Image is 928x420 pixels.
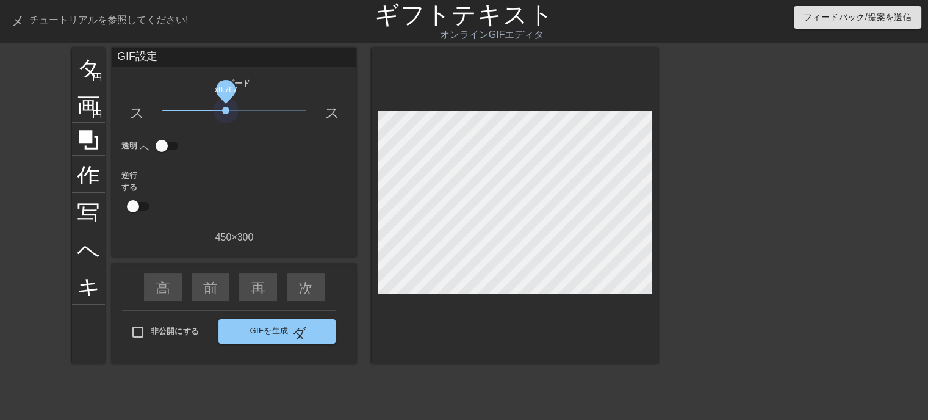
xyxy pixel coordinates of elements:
font: 非公開にする [151,327,199,336]
font: GIFを生成 [250,326,288,335]
font: スピード [325,103,385,118]
font: 作物 [77,161,123,184]
font: 写真サイズを選択 [77,198,265,222]
font: 高速巻き戻し [156,279,245,294]
font: スピード [218,79,250,88]
font: 画像 [77,91,123,114]
font: 円を追加 [92,71,134,81]
a: チュートリアルを参照してください! [10,12,188,31]
font: 円を追加 [92,108,134,118]
font: × [231,232,237,242]
font: 300 [237,232,254,242]
font: 450 [215,232,232,242]
font: ヘルプ [77,236,148,259]
font: GIF設定 [117,50,157,62]
font: タイトル [77,54,172,77]
font: オンラインGIFエディタ [440,29,544,40]
button: フィードバック/提案を送信 [794,6,921,29]
span: x0.767 [215,85,237,93]
font: 前へスキップ [203,279,294,294]
font: 再生矢印 [251,279,309,294]
font: ヘルプ [140,141,171,151]
font: 次へスキップ [298,279,389,294]
font: フィードバック/提案を送信 [804,12,912,22]
button: GIFを生成 [218,319,336,344]
font: スローモーションビデオ [129,103,296,118]
font: 透明 [121,141,137,150]
font: メニューブック [10,12,116,26]
font: 逆行する [121,171,137,192]
font: チュートリアルを参照してください! [29,15,188,25]
font: ダブルアロー [292,324,383,339]
font: キーボード [77,273,195,296]
a: ギフトテキスト [374,1,553,28]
